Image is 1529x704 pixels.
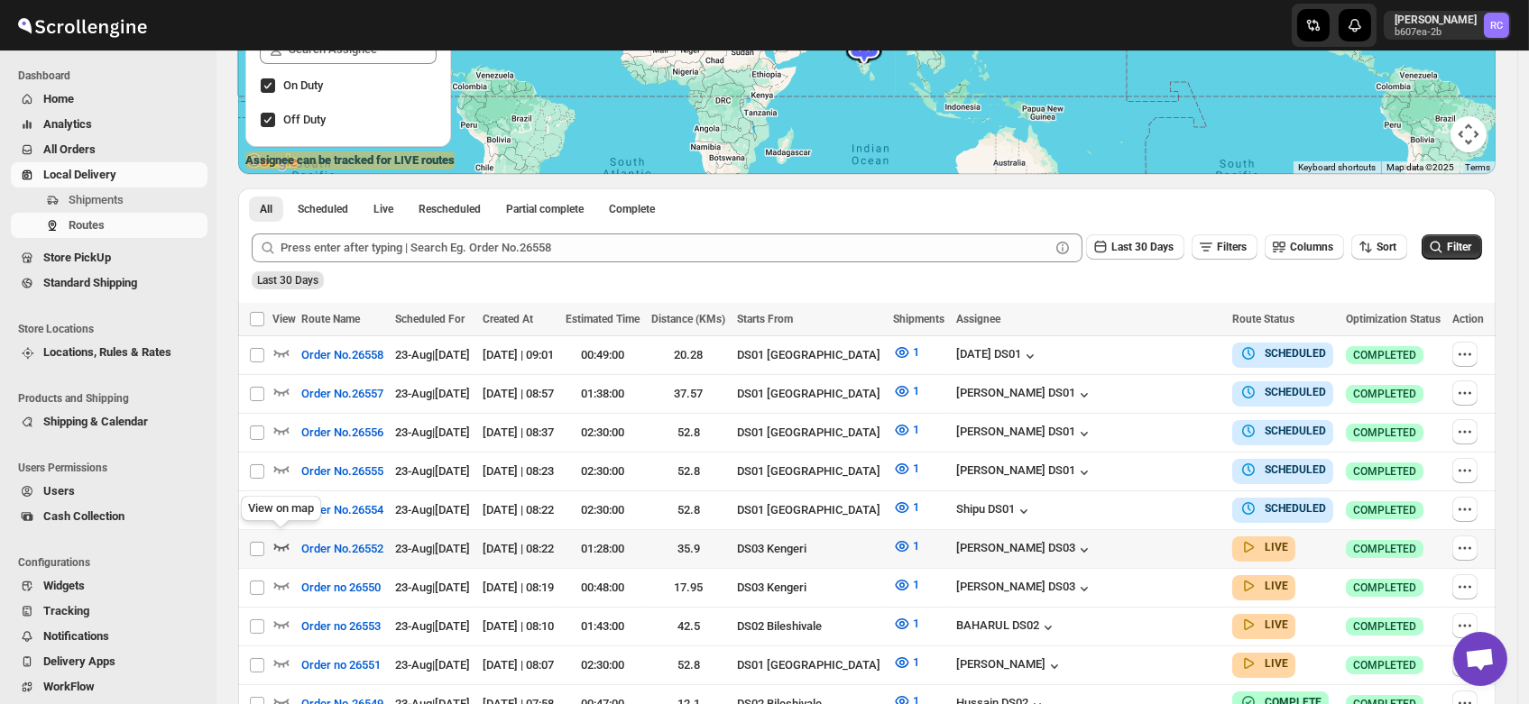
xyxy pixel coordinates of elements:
button: Order No.26554 [290,496,394,525]
button: 1 [882,338,930,367]
span: Dashboard [18,69,207,83]
span: Locations, Rules & Rates [43,345,171,359]
span: Action [1452,313,1484,325]
span: 23-Aug | [DATE] [396,542,471,555]
span: Created At [483,313,533,325]
button: User menu [1384,11,1511,40]
div: 01:28:00 [566,540,640,558]
span: 23-Aug | [DATE] [396,658,471,672]
span: Rescheduled [419,202,481,216]
span: All [260,202,272,216]
div: 02:30:00 [566,424,640,442]
span: COMPLETED [1353,425,1416,440]
div: 02:30:00 [566,462,640,480]
span: COMPLETED [1353,348,1416,362]
div: 52.8 [651,462,726,480]
button: Keyboard shortcuts [1298,161,1376,174]
button: Shipping & Calendar [11,409,207,434]
span: 1 [913,423,919,436]
button: Order No.26555 [290,457,394,486]
span: 1 [913,578,919,591]
span: 1 [913,539,919,553]
span: Live [373,202,393,216]
span: View [272,313,296,325]
b: SCHEDULED [1265,386,1326,398]
b: LIVE [1265,657,1288,670]
button: Order no 26553 [290,612,391,641]
div: 02:30:00 [566,501,640,519]
div: [DATE] | 08:57 [483,385,555,403]
button: 1 [882,571,930,599]
b: SCHEDULED [1265,502,1326,515]
button: Order no 26550 [290,573,391,602]
button: All Orders [11,137,207,162]
button: [PERSON_NAME] [956,657,1064,675]
label: Assignee can be tracked for LIVE routes [245,151,455,169]
div: [DATE] | 08:23 [483,462,555,480]
span: 1 [913,655,919,669]
span: On Duty [283,78,323,92]
span: Filters [1217,241,1247,253]
button: Users [11,479,207,504]
span: Widgets [43,579,85,592]
span: Notifications [43,629,109,643]
span: 1 [913,617,919,630]
span: Rahul Chopra [1484,13,1509,38]
span: Local Delivery [43,168,116,181]
div: DS03 Kengeri [737,540,882,558]
div: [DATE] | 08:22 [483,501,555,519]
div: [DATE] | 08:37 [483,424,555,442]
span: Last 30 Days [1111,241,1174,253]
input: Press enter after typing | Search Eg. Order No.26558 [281,233,1050,262]
button: Order No.26557 [290,379,394,408]
button: Order No.26556 [290,418,394,447]
button: Sort [1351,234,1407,260]
button: LIVE [1239,538,1288,556]
button: Order No.26558 [290,341,394,370]
span: 23-Aug | [DATE] [396,581,471,594]
div: 52.8 [651,424,726,442]
button: 1 [882,454,930,483]
button: Locations, Rules & Rates [11,340,207,365]
button: Notifications [11,624,207,649]
button: 1 [882,493,930,522]
span: 23-Aug | [DATE] [396,425,471,439]
div: 35.9 [651,540,726,558]
button: Map camera controls [1451,116,1487,152]
span: 23-Aug | [DATE] [396,619,471,633]
div: [DATE] | 08:10 [483,617,555,635]
span: Order No.26552 [301,540,383,558]
span: Order no 26550 [301,579,381,597]
span: Map data ©2025 [1386,162,1454,172]
button: Tracking [11,599,207,624]
span: Order no 26551 [301,656,381,674]
b: SCHEDULED [1265,463,1326,476]
button: LIVE [1239,577,1288,595]
div: DS01 [GEOGRAPHIC_DATA] [737,501,882,519]
span: Users [43,484,75,498]
span: WorkFlow [43,680,95,693]
div: DS01 [GEOGRAPHIC_DATA] [737,462,882,480]
span: 23-Aug | [DATE] [396,387,471,400]
div: [PERSON_NAME] DS01 [956,463,1093,481]
div: DS03 Kengeri [737,579,882,597]
span: Route Name [301,313,360,325]
span: Starts From [737,313,793,325]
span: Distance (KMs) [651,313,725,325]
div: [PERSON_NAME] DS01 [956,425,1093,443]
button: Filters [1192,234,1257,260]
div: 17.95 [651,579,726,597]
div: 52.8 [651,656,726,674]
span: 23-Aug | [DATE] [396,503,471,517]
div: Shipu DS01 [956,502,1033,520]
div: DS02 Bileshivale [737,617,882,635]
button: LIVE [1239,616,1288,634]
div: [PERSON_NAME] DS03 [956,580,1093,598]
button: SCHEDULED [1239,499,1326,517]
button: Cash Collection [11,504,207,529]
button: 1 [882,532,930,561]
b: LIVE [1265,541,1288,553]
span: Tracking [43,604,89,617]
div: [DATE] | 08:07 [483,656,555,674]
